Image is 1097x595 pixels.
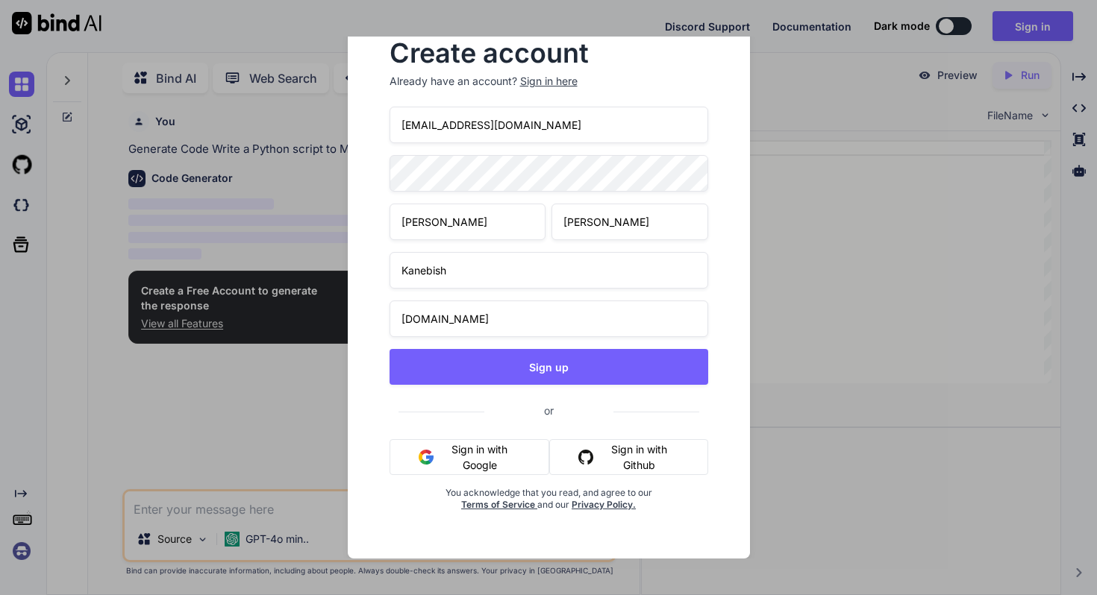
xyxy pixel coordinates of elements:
[390,252,708,289] input: Your company name
[390,349,708,385] button: Sign up
[390,74,708,89] p: Already have an account?
[520,74,578,89] div: Sign in here
[390,107,708,143] input: Email
[551,204,708,240] input: Last Name
[390,439,550,475] button: Sign in with Google
[390,300,708,337] input: Company website
[484,392,613,429] span: or
[419,450,434,465] img: google
[390,41,708,65] h2: Create account
[443,487,655,547] div: You acknowledge that you read, and agree to our and our
[549,439,707,475] button: Sign in with Github
[578,450,593,465] img: github
[390,204,546,240] input: First Name
[572,499,636,510] a: Privacy Policy.
[461,499,537,510] a: Terms of Service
